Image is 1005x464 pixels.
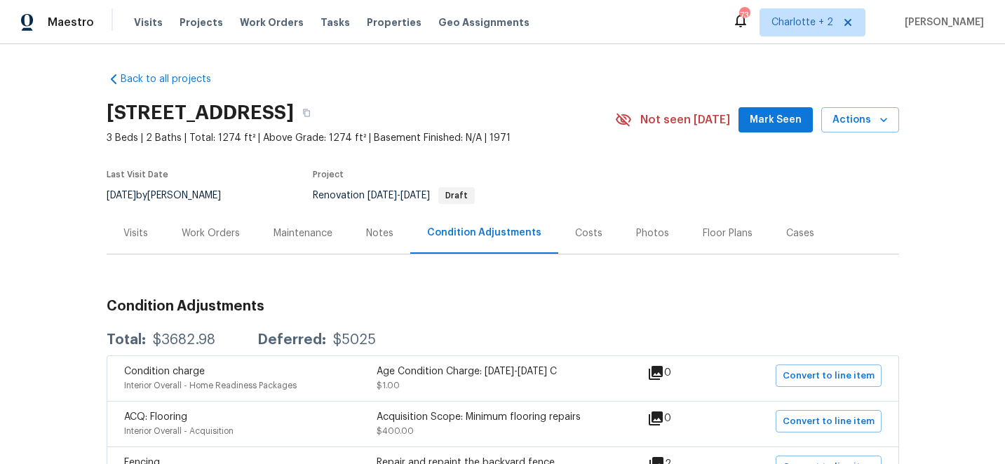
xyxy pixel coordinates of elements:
div: Floor Plans [703,226,753,240]
span: Mark Seen [750,111,802,129]
div: Deferred: [257,333,326,347]
button: Convert to line item [776,410,882,432]
span: Convert to line item [783,368,875,384]
div: Acquisition Scope: Minimum flooring repairs [377,410,629,424]
div: 0 [647,410,716,427]
div: Condition Adjustments [427,226,541,240]
span: [PERSON_NAME] [899,15,984,29]
span: Project [313,170,344,179]
div: 0 [647,364,716,381]
span: $400.00 [377,427,414,435]
span: Visits [134,15,163,29]
span: Work Orders [240,15,304,29]
span: Charlotte + 2 [771,15,833,29]
span: Tasks [321,18,350,27]
span: ACQ: Flooring [124,412,187,422]
h2: [STREET_ADDRESS] [107,106,294,120]
div: Age Condition Charge: [DATE]-[DATE] C [377,364,629,378]
span: Properties [367,15,421,29]
span: Maestro [48,15,94,29]
span: Interior Overall - Acquisition [124,427,234,435]
span: Condition charge [124,367,205,376]
span: Draft [440,191,473,200]
span: Interior Overall - Home Readiness Packages [124,381,297,390]
div: Maintenance [274,226,332,240]
span: [DATE] [107,191,136,200]
span: - [367,191,430,200]
span: Geo Assignments [438,15,530,29]
div: Costs [575,226,602,240]
div: $3682.98 [153,333,215,347]
button: Mark Seen [738,107,813,133]
span: Not seen [DATE] [640,113,730,127]
span: Projects [180,15,223,29]
button: Actions [821,107,899,133]
span: Last Visit Date [107,170,168,179]
div: Total: [107,333,146,347]
button: Copy Address [294,100,319,125]
span: Renovation [313,191,475,200]
div: Work Orders [182,226,240,240]
div: Photos [636,226,669,240]
span: [DATE] [400,191,430,200]
button: Convert to line item [776,364,882,387]
span: $1.00 [377,381,400,390]
div: Notes [366,226,393,240]
a: Back to all projects [107,72,241,86]
div: Cases [786,226,814,240]
div: by [PERSON_NAME] [107,187,238,204]
span: 3 Beds | 2 Baths | Total: 1274 ft² | Above Grade: 1274 ft² | Basement Finished: N/A | 1971 [107,131,615,145]
span: [DATE] [367,191,397,200]
div: 73 [739,8,749,22]
h3: Condition Adjustments [107,299,899,313]
span: Actions [832,111,888,129]
span: Convert to line item [783,414,875,430]
div: Visits [123,226,148,240]
div: $5025 [333,333,376,347]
